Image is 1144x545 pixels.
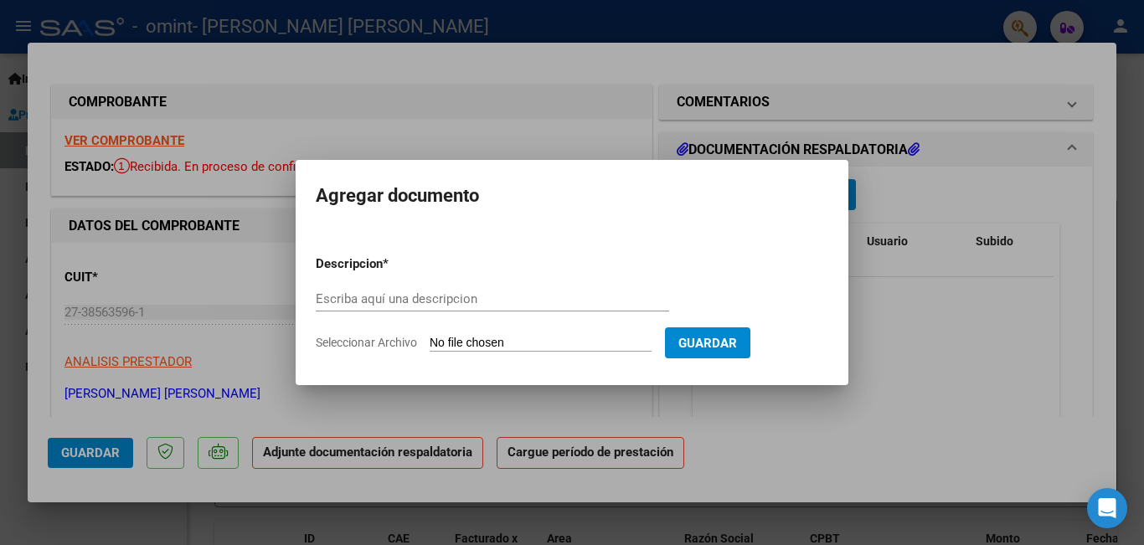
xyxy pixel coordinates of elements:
[678,336,737,351] span: Guardar
[316,255,470,274] p: Descripcion
[316,336,417,349] span: Seleccionar Archivo
[665,327,750,358] button: Guardar
[316,180,828,212] h2: Agregar documento
[1087,488,1127,528] div: Open Intercom Messenger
